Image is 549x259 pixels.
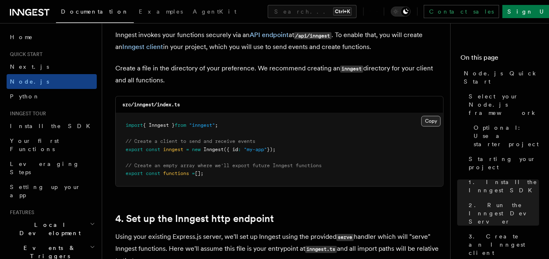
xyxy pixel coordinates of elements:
[10,138,59,152] span: Your first Functions
[469,92,539,117] span: Select your Node.js framework
[469,155,539,171] span: Starting your project
[7,119,97,133] a: Install the SDK
[163,147,183,152] span: inngest
[469,232,539,257] span: 3. Create an Inngest client
[163,170,189,176] span: functions
[10,184,81,198] span: Setting up your app
[340,65,363,72] code: inngest
[250,31,289,39] a: API endpoint
[465,89,539,120] a: Select your Node.js framework
[122,43,163,51] a: Inngest client
[56,2,134,23] a: Documentation
[7,74,97,89] a: Node.js
[460,66,539,89] a: Node.js Quick Start
[333,7,352,16] kbd: Ctrl+K
[126,163,322,168] span: // Create an empty array where we'll export future Inngest functions
[7,180,97,203] a: Setting up your app
[126,170,143,176] span: export
[7,133,97,156] a: Your first Functions
[10,161,79,175] span: Leveraging Steps
[175,122,186,128] span: from
[391,7,411,16] button: Toggle dark mode
[474,124,539,148] span: Optional: Use a starter project
[134,2,188,22] a: Examples
[305,246,337,253] code: inngest.ts
[10,123,95,129] span: Install the SDK
[139,8,183,15] span: Examples
[188,2,241,22] a: AgentKit
[146,170,160,176] span: const
[460,53,539,66] h4: On this page
[215,122,218,128] span: ;
[61,8,129,15] span: Documentation
[7,209,34,216] span: Features
[126,138,255,144] span: // Create a client to send and receive events
[465,152,539,175] a: Starting your project
[10,33,33,41] span: Home
[7,51,42,58] span: Quick start
[224,147,238,152] span: ({ id
[195,170,203,176] span: [];
[238,147,241,152] span: :
[7,110,46,117] span: Inngest tour
[469,201,539,226] span: 2. Run the Inngest Dev Server
[10,63,49,70] span: Next.js
[424,5,499,18] a: Contact sales
[192,147,201,152] span: new
[115,213,274,224] a: 4. Set up the Inngest http endpoint
[465,175,539,198] a: 1. Install the Inngest SDK
[146,147,160,152] span: const
[186,147,189,152] span: =
[244,147,267,152] span: "my-app"
[7,89,97,104] a: Python
[203,147,224,152] span: Inngest
[115,29,444,53] p: Inngest invokes your functions securely via an at . To enable that, you will create an in your pr...
[7,156,97,180] a: Leveraging Steps
[7,221,90,237] span: Local Development
[294,32,332,39] code: /api/inngest
[143,122,175,128] span: { Inngest }
[267,147,276,152] span: });
[193,8,236,15] span: AgentKit
[464,69,539,86] span: Node.js Quick Start
[470,120,539,152] a: Optional: Use a starter project
[268,5,357,18] button: Search...Ctrl+K
[336,234,354,241] code: serve
[189,122,215,128] span: "inngest"
[7,217,97,240] button: Local Development
[10,93,40,100] span: Python
[421,116,441,126] button: Copy
[122,102,180,107] code: src/inngest/index.ts
[126,147,143,152] span: export
[10,78,49,85] span: Node.js
[7,30,97,44] a: Home
[7,59,97,74] a: Next.js
[192,170,195,176] span: =
[469,178,539,194] span: 1. Install the Inngest SDK
[115,63,444,86] p: Create a file in the directory of your preference. We recommend creating an directory for your cl...
[465,198,539,229] a: 2. Run the Inngest Dev Server
[126,122,143,128] span: import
